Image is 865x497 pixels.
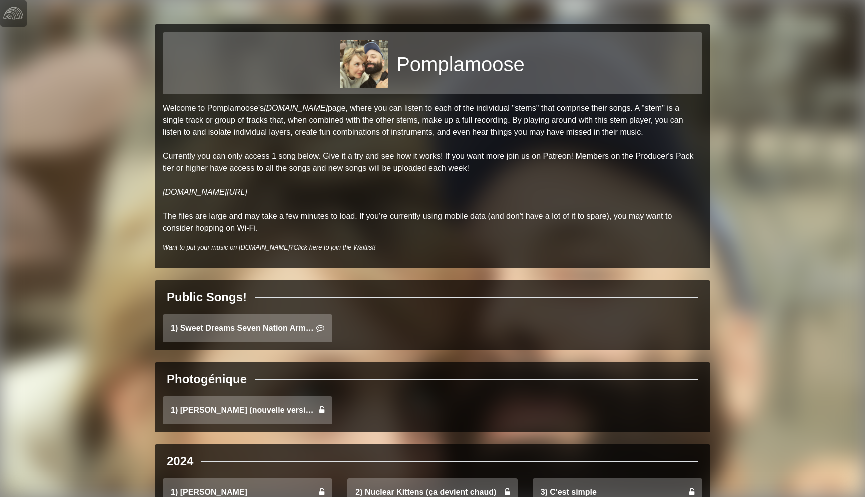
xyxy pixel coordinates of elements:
img: logo-white-4c48a5e4bebecaebe01ca5a9d34031cfd3d4ef9ae749242e8c4bf12ef99f53e8.png [3,3,23,23]
a: Click here to join the Waitlist! [293,243,375,251]
a: [DOMAIN_NAME] [264,104,328,112]
h1: Pomplamoose [396,52,525,76]
a: 1) [PERSON_NAME] (nouvelle version) [163,396,332,424]
div: Photogénique [167,370,247,388]
div: Public Songs! [167,288,247,306]
div: 2024 [167,452,193,470]
a: 1) Sweet Dreams Seven Nation Army Mashup [163,314,332,342]
p: Welcome to Pomplamoose's page, where you can listen to each of the individual "stems" that compri... [163,102,702,234]
a: [DOMAIN_NAME][URL] [163,188,247,196]
i: Want to put your music on [DOMAIN_NAME]? [163,243,376,251]
img: 0b413ca4293993cd97c842dee4ef857c5ee5547a4dd82cef006aec151a4b0416.jpg [340,40,388,88]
